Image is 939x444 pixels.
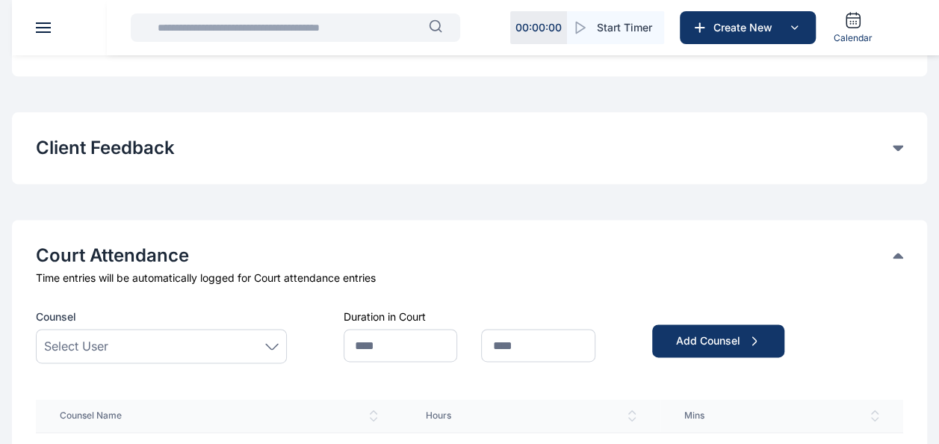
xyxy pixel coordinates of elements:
[652,324,784,357] button: Add Counsel
[828,5,878,50] a: Calendar
[684,410,879,422] span: Mins
[515,20,562,35] p: 00 : 00 : 00
[676,333,760,348] div: Add Counsel
[36,309,76,324] span: Counsel
[344,310,426,323] label: Duration in Court
[567,11,664,44] button: Start Timer
[707,20,785,35] span: Create New
[597,20,652,35] span: Start Timer
[426,410,636,422] span: Hours
[36,271,903,286] div: Time entries will be automatically logged for Court attendance entries
[36,244,893,268] button: Court Attendance
[36,136,903,160] div: Client Feedback
[60,410,378,422] span: Counsel Name
[680,11,816,44] button: Create New
[36,244,903,268] div: Court Attendance
[834,32,873,44] span: Calendar
[44,337,108,355] span: Select User
[36,136,893,160] button: Client Feedback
